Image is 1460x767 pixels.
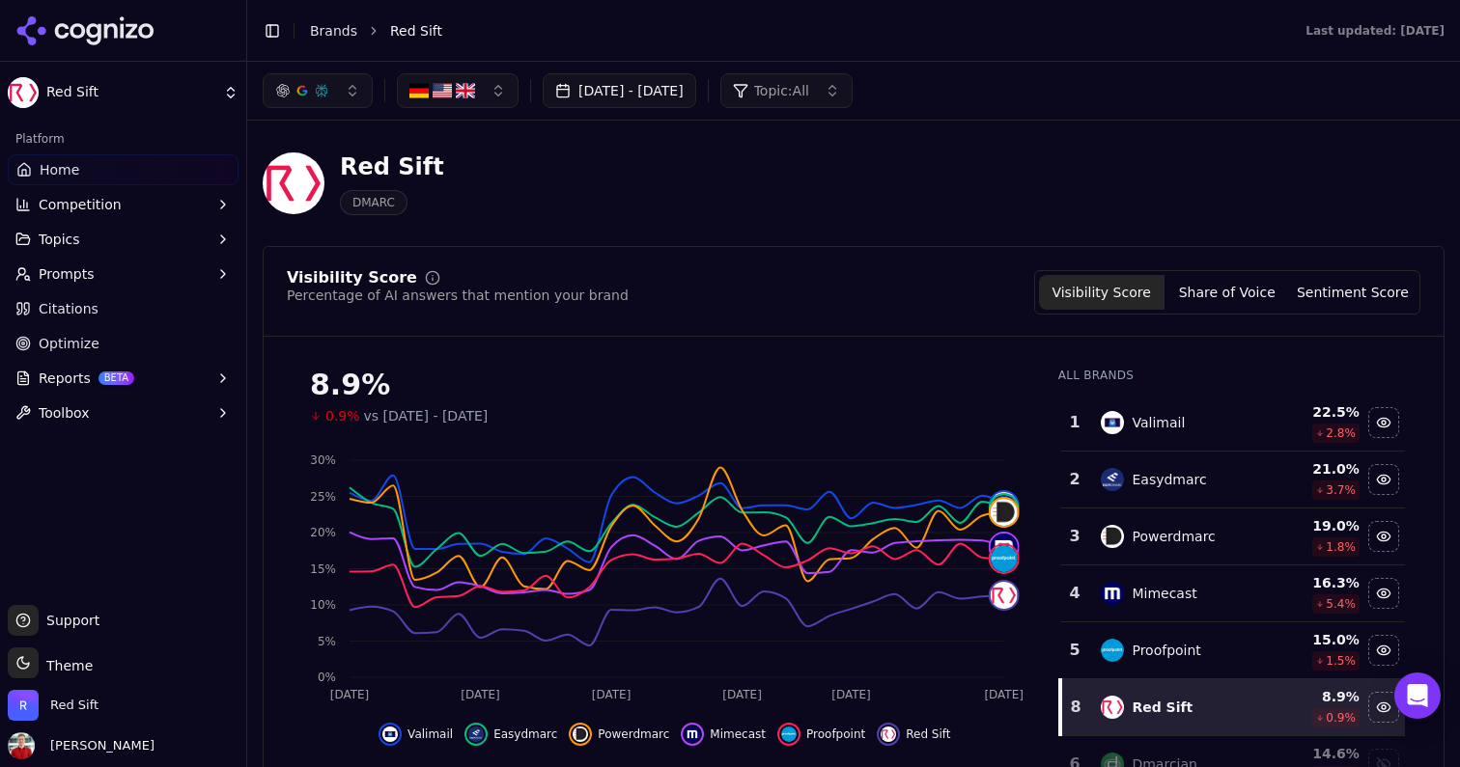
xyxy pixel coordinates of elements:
button: Competition [8,189,239,220]
span: vs [DATE] - [DATE] [364,406,489,425]
span: Optimize [39,334,99,353]
img: powerdmarc [991,499,1018,526]
div: 4 [1068,582,1082,605]
span: Easydmarc [493,726,557,742]
span: Reports [39,369,91,388]
button: [DATE] - [DATE] [543,73,696,108]
span: 0.9% [325,406,360,425]
span: Powerdmarc [598,726,669,742]
img: red sift [1101,696,1124,719]
img: valimail [382,726,398,742]
div: Powerdmarc [1132,527,1215,546]
tr: 3powerdmarcPowerdmarc19.0%1.8%Hide powerdmarc data [1060,508,1405,565]
a: Optimize [8,328,239,359]
tspan: [DATE] [722,688,762,701]
span: Toolbox [39,403,90,423]
img: mimecast [991,534,1018,561]
img: red sift [991,582,1018,609]
span: [PERSON_NAME] [42,737,154,754]
div: Mimecast [1132,584,1196,603]
img: proofpoint [1101,639,1124,662]
button: Open organization switcher [8,690,98,721]
button: Hide easydmarc data [464,723,557,746]
span: Red Sift [390,21,442,41]
img: Red Sift [263,152,324,214]
button: ReportsBETA [8,363,239,394]
div: Percentage of AI answers that mention your brand [287,286,629,305]
span: Red Sift [50,697,98,714]
span: Theme [39,658,93,673]
tspan: 20% [310,526,336,539]
span: 3.7 % [1326,482,1356,498]
tspan: 30% [310,453,336,467]
div: 3 [1068,525,1082,548]
img: mimecast [1101,582,1124,605]
span: 2.8 % [1326,425,1356,441]
button: Prompts [8,259,239,289]
img: Germany [409,81,429,100]
span: Mimecast [710,726,766,742]
img: easydmarc [468,726,484,742]
button: Hide proofpoint data [1368,635,1399,666]
span: Proofpoint [806,726,865,742]
button: Open user button [8,732,154,759]
div: Red Sift [1132,698,1193,717]
span: Topics [39,230,80,249]
div: 8 [1070,696,1082,719]
button: Sentiment Score [1290,275,1416,310]
span: Red Sift [906,726,950,742]
div: 1 [1068,411,1082,434]
span: Support [39,611,99,630]
img: Red Sift [8,690,39,721]
img: valimail [1101,411,1124,434]
button: Hide powerdmarc data [1368,521,1399,552]
button: Hide valimail data [1368,407,1399,438]
img: proofpoint [781,726,797,742]
tspan: 0% [318,671,336,684]
span: Citations [39,299,98,318]
tspan: [DATE] [592,688,632,701]
div: Valimail [1132,413,1185,432]
tspan: [DATE] [330,688,370,701]
img: proofpoint [991,545,1018,572]
div: 21.0 % [1272,459,1360,479]
div: 8.9% [310,368,1020,402]
button: Hide proofpoint data [777,723,865,746]
span: 0.9 % [1326,710,1356,726]
div: All Brands [1058,368,1405,383]
div: Platform [8,123,239,154]
img: Red Sift [8,77,39,108]
img: mimecast [685,726,700,742]
tr: 4mimecastMimecast16.3%5.4%Hide mimecast data [1060,565,1405,622]
a: Home [8,154,239,185]
button: Toolbox [8,397,239,428]
button: Hide mimecast data [1368,578,1399,609]
tspan: 5% [318,635,336,648]
span: 1.8 % [1326,539,1356,555]
span: Valimail [407,726,453,742]
a: Brands [310,23,357,39]
div: 19.0 % [1272,516,1360,535]
button: Hide valimail data [379,723,453,746]
tspan: 10% [310,598,336,612]
img: easydmarc [991,495,1018,522]
nav: breadcrumb [310,21,1267,41]
div: Easydmarc [1132,470,1206,489]
button: Hide red sift data [1368,692,1399,723]
tr: 1valimailValimail22.5%2.8%Hide valimail data [1060,395,1405,452]
div: Open Intercom Messenger [1394,672,1441,719]
img: powerdmarc [573,726,588,742]
span: 5.4 % [1326,596,1356,612]
button: Hide easydmarc data [1368,464,1399,495]
img: easydmarc [1101,468,1124,491]
div: Last updated: [DATE] [1306,23,1445,39]
tspan: [DATE] [831,688,871,701]
span: DMARC [340,190,407,215]
tspan: [DATE] [461,688,500,701]
span: 1.5 % [1326,653,1356,669]
div: 14.6 % [1272,744,1360,763]
span: Red Sift [46,84,215,101]
tspan: 25% [310,490,336,504]
div: Red Sift [340,151,444,182]
div: 15.0 % [1272,630,1360,649]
